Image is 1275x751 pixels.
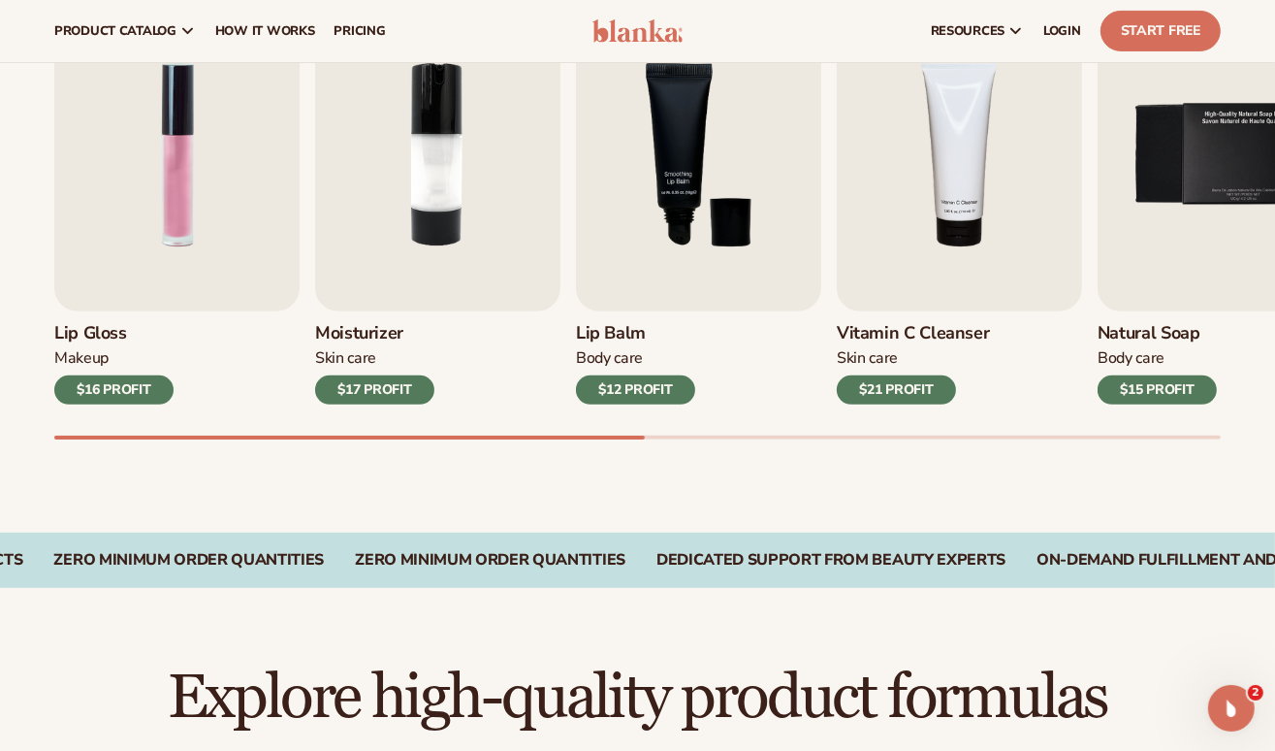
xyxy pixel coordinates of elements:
[315,375,434,405] div: $17 PROFIT
[215,23,315,39] span: How It Works
[1098,375,1217,405] div: $15 PROFIT
[1098,323,1217,344] h3: Natural Soap
[592,19,684,43] img: logo
[334,23,385,39] span: pricing
[54,551,325,570] div: Zero Minimum Order QuantitieS
[54,348,174,369] div: Makeup
[315,348,434,369] div: Skin Care
[54,323,174,344] h3: Lip Gloss
[1248,685,1263,701] span: 2
[576,323,695,344] h3: Lip Balm
[54,375,174,405] div: $16 PROFIT
[1100,11,1221,51] a: Start Free
[54,666,1221,731] h2: Explore high-quality product formulas
[1098,348,1217,369] div: Body Care
[315,323,434,344] h3: Moisturizer
[656,551,1005,570] div: Dedicated Support From Beauty Experts
[931,23,1004,39] span: resources
[837,375,956,405] div: $21 PROFIT
[837,348,990,369] div: Skin Care
[576,348,695,369] div: Body Care
[54,23,176,39] span: product catalog
[576,375,695,405] div: $12 PROFIT
[355,551,625,570] div: Zero Minimum Order QuantitieS
[1043,23,1081,39] span: LOGIN
[1208,685,1255,732] iframe: Intercom live chat
[837,323,990,344] h3: Vitamin C Cleanser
